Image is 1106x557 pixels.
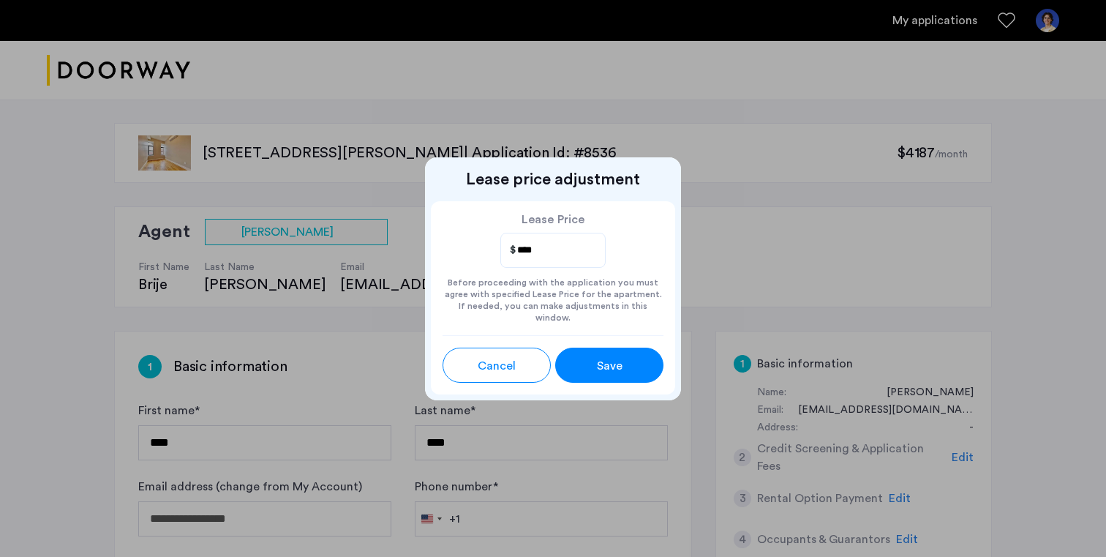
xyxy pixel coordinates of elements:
h2: Lease price adjustment [431,169,675,190]
button: button [443,348,551,383]
span: Cancel [478,357,516,375]
label: Lease Price [500,213,606,227]
button: button [555,348,663,383]
div: Before proceeding with the application you must agree with specified Lease Price for the apartmen... [443,268,663,324]
span: Save [597,357,622,375]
